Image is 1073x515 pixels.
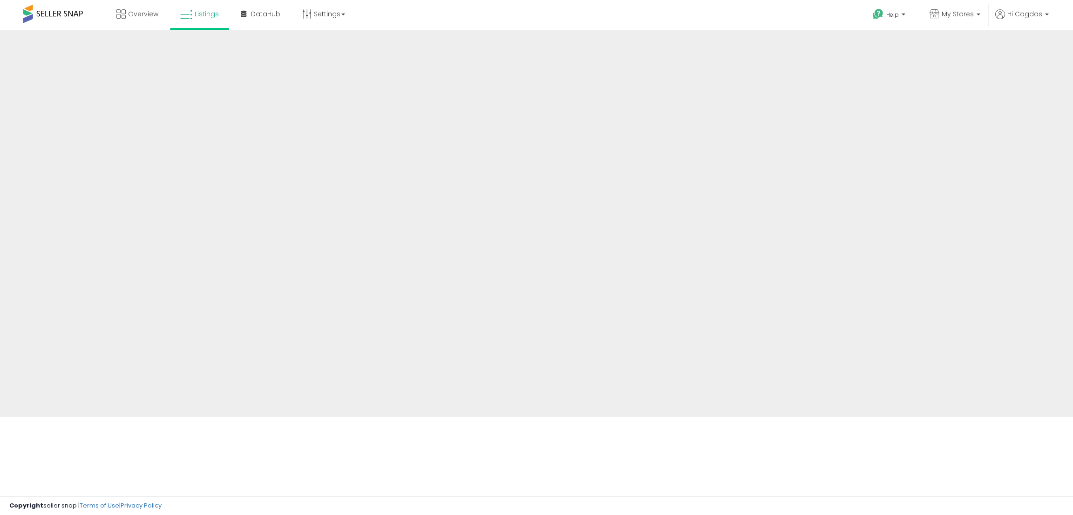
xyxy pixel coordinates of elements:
span: My Stores [942,9,974,19]
span: Overview [128,9,158,19]
a: Hi Cagdas [995,9,1049,30]
span: DataHub [251,9,280,19]
span: Help [886,11,899,19]
a: Help [865,1,915,30]
span: Listings [195,9,219,19]
span: Hi Cagdas [1007,9,1042,19]
i: Get Help [872,8,884,20]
